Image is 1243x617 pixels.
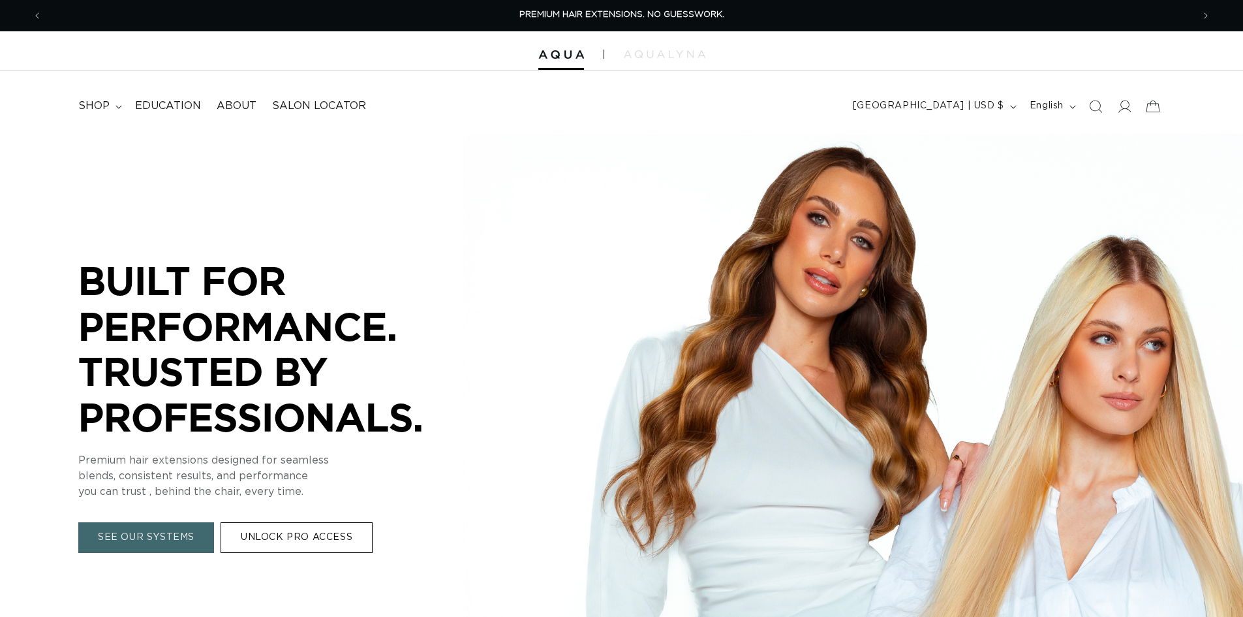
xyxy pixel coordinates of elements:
[264,91,374,121] a: Salon Locator
[853,99,1004,113] span: [GEOGRAPHIC_DATA] | USD $
[1081,92,1110,121] summary: Search
[272,99,366,113] span: Salon Locator
[78,99,110,113] span: shop
[78,258,470,439] p: BUILT FOR PERFORMANCE. TRUSTED BY PROFESSIONALS.
[78,523,214,554] a: SEE OUR SYSTEMS
[78,453,470,469] p: Premium hair extensions designed for seamless
[23,3,52,28] button: Previous announcement
[1030,99,1064,113] span: English
[78,484,470,500] p: you can trust , behind the chair, every time.
[519,10,724,19] span: PREMIUM HAIR EXTENSIONS. NO GUESSWORK.
[845,94,1022,119] button: [GEOGRAPHIC_DATA] | USD $
[1022,94,1081,119] button: English
[538,50,584,59] img: Aqua Hair Extensions
[70,91,127,121] summary: shop
[221,523,373,554] a: UNLOCK PRO ACCESS
[217,99,256,113] span: About
[78,469,470,484] p: blends, consistent results, and performance
[624,50,705,58] img: aqualyna.com
[135,99,201,113] span: Education
[127,91,209,121] a: Education
[209,91,264,121] a: About
[1191,3,1220,28] button: Next announcement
